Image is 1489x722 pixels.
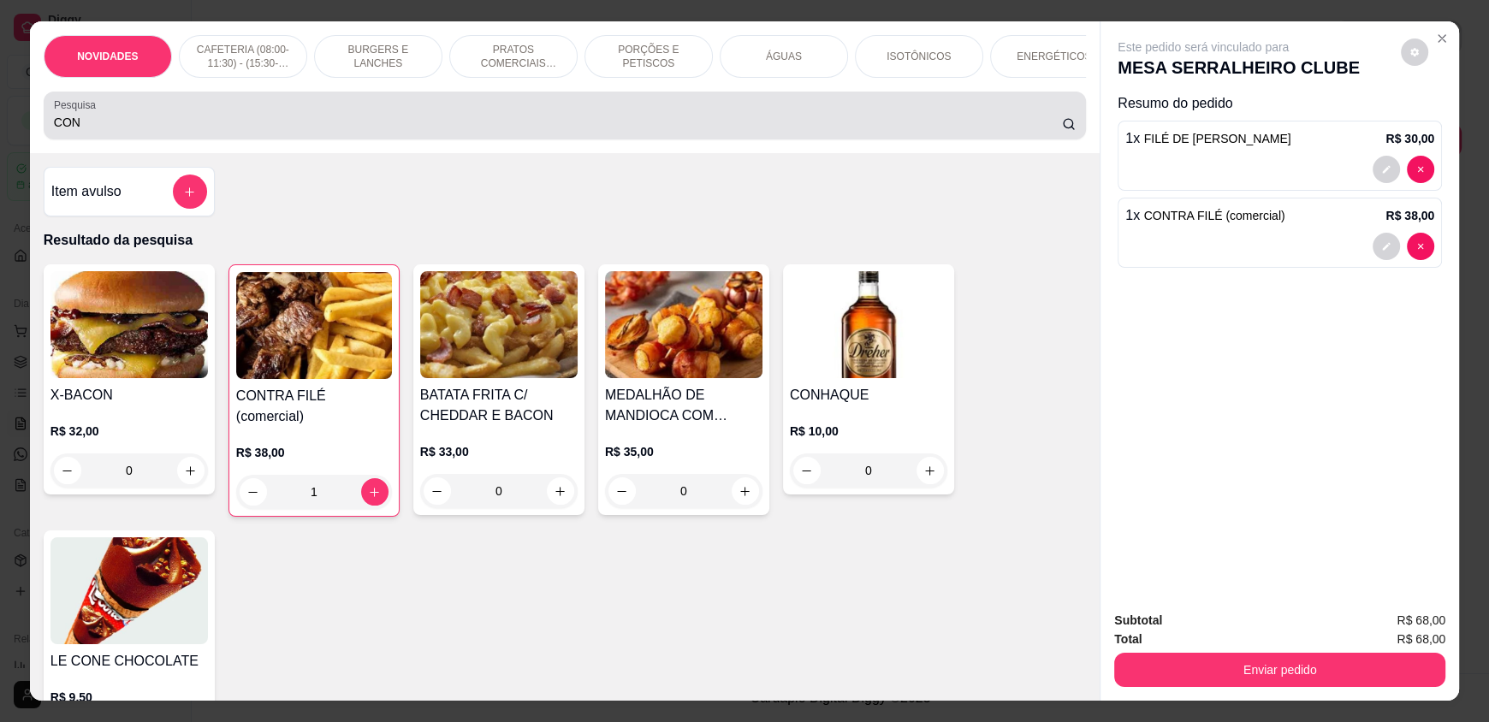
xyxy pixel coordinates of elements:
[361,478,389,506] button: increase-product-quantity
[793,457,821,484] button: decrease-product-quantity
[1407,156,1434,183] button: decrease-product-quantity
[420,385,578,426] h4: BATATA FRITA C/ CHEDDAR E BACON
[1373,233,1400,260] button: decrease-product-quantity
[790,423,947,440] p: R$ 10,00
[236,444,392,461] p: R$ 38,00
[54,98,102,112] label: Pesquisa
[420,443,578,460] p: R$ 33,00
[1114,653,1445,687] button: Enviar pedido
[1017,50,1091,63] p: ENERGÉTICOS
[599,43,698,70] p: PORÇÕES E PETISCOS
[464,43,563,70] p: PRATOS COMERCIAIS (11:30-15:30)
[50,423,208,440] p: R$ 32,00
[1385,207,1434,224] p: R$ 38,00
[50,537,208,644] img: product-image
[1114,613,1162,627] strong: Subtotal
[236,272,392,379] img: product-image
[1118,38,1360,56] p: Este pedido será vinculado para
[1125,128,1290,149] p: 1 x
[732,477,759,505] button: increase-product-quantity
[1125,205,1284,226] p: 1 x
[547,477,574,505] button: increase-product-quantity
[77,50,138,63] p: NOVIDADES
[766,50,802,63] p: ÁGUAS
[1407,233,1434,260] button: decrease-product-quantity
[605,271,762,378] img: product-image
[917,457,944,484] button: increase-product-quantity
[790,385,947,405] h4: CONHAQUE
[51,181,122,202] h4: Item avulso
[1118,56,1360,80] p: MESA SERRALHEIRO CLUBE
[50,385,208,405] h4: X-BACON
[44,230,1086,251] p: Resultado da pesquisa
[1397,630,1445,648] span: R$ 68,00
[50,271,208,378] img: product-image
[54,114,1063,131] input: Pesquisa
[50,689,208,706] p: R$ 9,50
[605,385,762,426] h4: MEDALHÃO DE MANDIOCA COM [PERSON_NAME]
[790,271,947,378] img: product-image
[1428,25,1456,52] button: Close
[1385,130,1434,147] p: R$ 30,00
[1397,611,1445,630] span: R$ 68,00
[424,477,451,505] button: decrease-product-quantity
[420,271,578,378] img: product-image
[605,443,762,460] p: R$ 35,00
[887,50,951,63] p: ISOTÔNICOS
[1118,93,1442,114] p: Resumo do pedido
[329,43,428,70] p: BURGERS E LANCHES
[240,478,267,506] button: decrease-product-quantity
[1144,209,1285,222] span: CONTRA FILÉ (comercial)
[1373,156,1400,183] button: decrease-product-quantity
[1401,38,1428,66] button: decrease-product-quantity
[1144,132,1291,145] span: FILÉ DE [PERSON_NAME]
[173,175,207,209] button: add-separate-item
[50,651,208,672] h4: LE CONE CHOCOLATE
[236,386,392,427] h4: CONTRA FILÉ (comercial)
[193,43,293,70] p: CAFETERIA (08:00-11:30) - (15:30-18:00)
[1114,632,1142,646] strong: Total
[608,477,636,505] button: decrease-product-quantity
